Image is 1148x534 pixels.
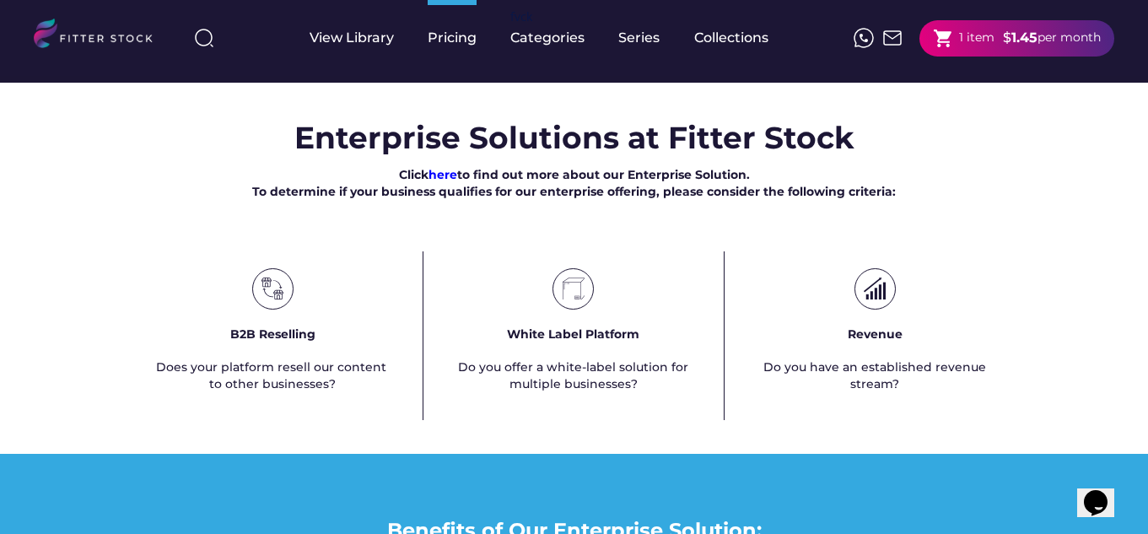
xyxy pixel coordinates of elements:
iframe: chat widget [1077,467,1131,517]
div: $ [1003,29,1011,47]
div: Does your platform resell our content to other businesses? [156,359,390,392]
div: Click to find out more about our Enterprise Solution. To determine if your business qualifies for... [252,167,896,200]
div: Collections [694,29,768,47]
div: White Label Platform [507,326,639,343]
div: Revenue [848,326,903,343]
button: shopping_cart [933,28,954,49]
img: search-normal%203.svg [194,28,214,48]
div: fvck [510,8,532,25]
img: meteor-icons_whatsapp%20%281%29.svg [854,28,874,48]
div: Do you offer a white-label solution for multiple businesses? [454,359,694,392]
div: Pricing [428,29,477,47]
img: Frame%2051.svg [882,28,903,48]
div: Series [618,29,660,47]
a: here [428,167,457,182]
div: per month [1038,30,1101,46]
div: View Library [310,29,394,47]
div: Categories [510,29,585,47]
div: B2B Reselling [230,326,315,343]
strong: 1.45 [1011,30,1038,46]
h3: Enterprise Solutions at Fitter Stock [294,116,854,159]
div: Do you have an established revenue stream? [754,359,994,392]
div: 1 item [959,30,994,46]
img: LOGO.svg [34,19,167,53]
